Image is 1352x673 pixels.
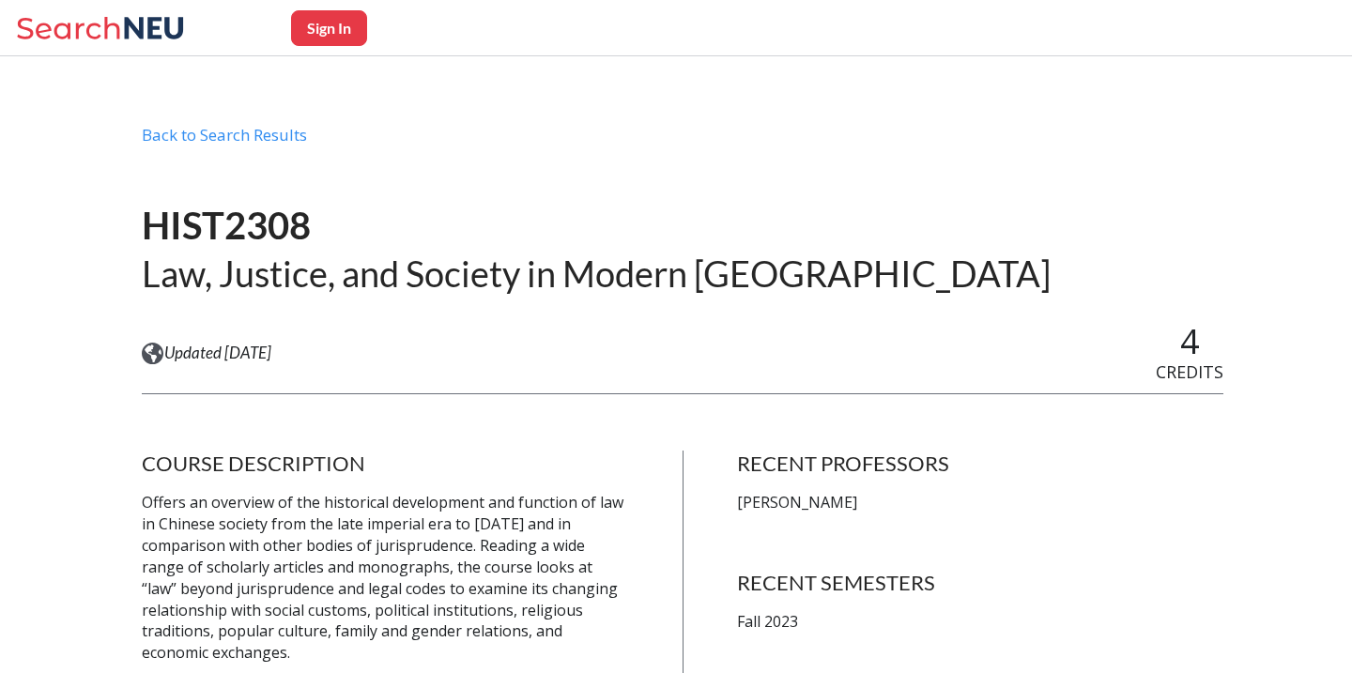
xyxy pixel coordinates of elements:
[142,125,1223,161] div: Back to Search Results
[291,10,367,46] button: Sign In
[737,570,1223,596] h4: RECENT SEMESTERS
[737,611,1223,633] p: Fall 2023
[1156,360,1223,383] span: CREDITS
[142,202,1051,250] h1: HIST2308
[737,492,1223,513] p: [PERSON_NAME]
[142,251,1051,297] h2: Law, Justice, and Society in Modern [GEOGRAPHIC_DATA]
[1180,318,1200,364] span: 4
[142,492,628,664] p: Offers an overview of the historical development and function of law in Chinese society from the ...
[737,451,1223,477] h4: RECENT PROFESSORS
[164,343,271,363] span: Updated [DATE]
[142,451,628,477] h4: COURSE DESCRIPTION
